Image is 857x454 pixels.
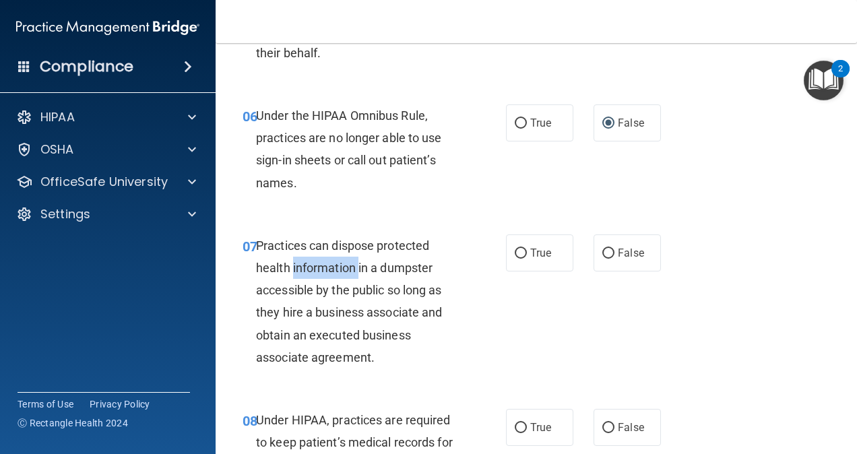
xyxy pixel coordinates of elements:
input: False [602,423,614,433]
h4: Compliance [40,57,133,76]
span: False [618,117,644,129]
input: True [515,119,527,129]
span: False [618,247,644,259]
span: True [530,117,551,129]
span: 08 [243,413,257,429]
span: 06 [243,108,257,125]
p: Settings [40,206,90,222]
span: True [530,421,551,434]
a: HIPAA [16,109,196,125]
button: Open Resource Center, 2 new notifications [804,61,844,100]
input: False [602,249,614,259]
p: OfficeSafe University [40,174,168,190]
iframe: Drift Widget Chat Controller [790,361,841,412]
a: OSHA [16,141,196,158]
span: A patient may have a friend or family member pick up a prescription on their behalf. [256,1,455,59]
span: 07 [243,238,257,255]
a: OfficeSafe University [16,174,196,190]
p: HIPAA [40,109,75,125]
a: Privacy Policy [90,397,150,411]
p: OSHA [40,141,74,158]
img: PMB logo [16,14,199,41]
span: True [530,247,551,259]
div: 2 [838,69,843,86]
span: Practices can dispose protected health information in a dumpster accessible by the public so long... [256,238,442,364]
input: True [515,423,527,433]
span: False [618,421,644,434]
input: False [602,119,614,129]
a: Settings [16,206,196,222]
a: Terms of Use [18,397,73,411]
span: Under the HIPAA Omnibus Rule, practices are no longer able to use sign-in sheets or call out pati... [256,108,442,190]
span: Ⓒ Rectangle Health 2024 [18,416,128,430]
input: True [515,249,527,259]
